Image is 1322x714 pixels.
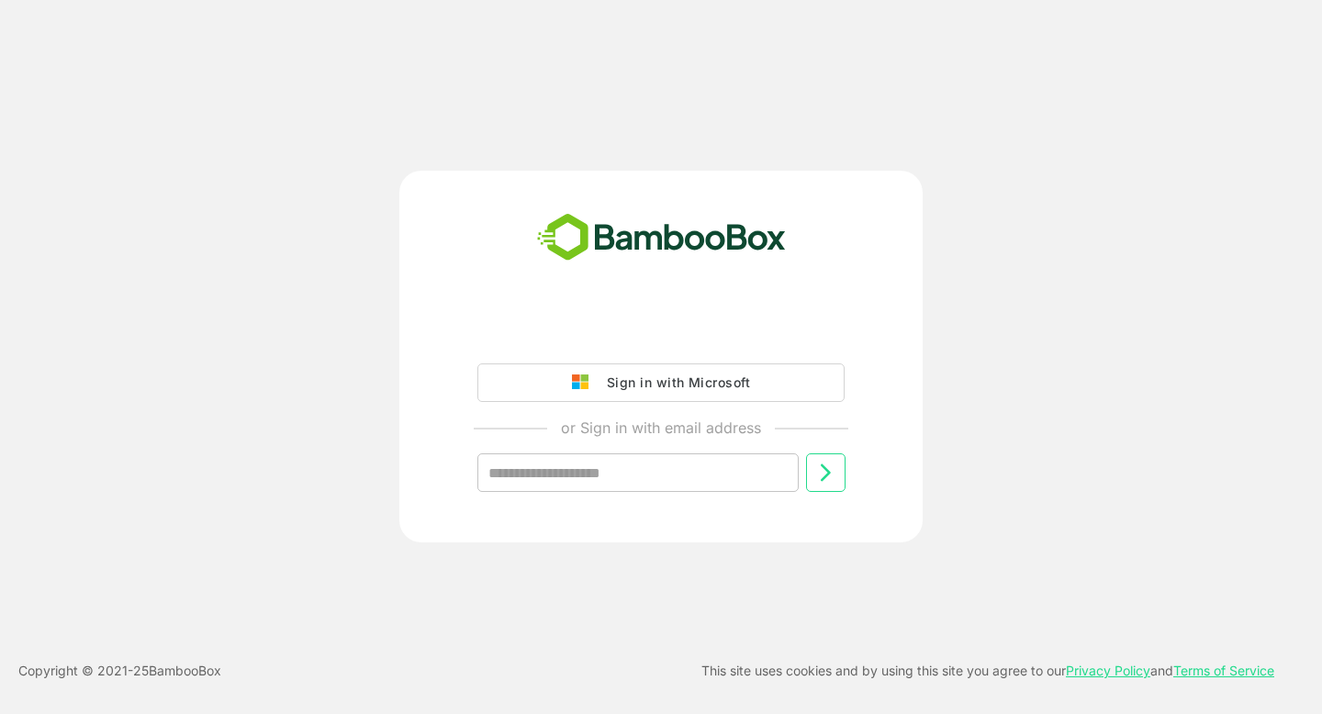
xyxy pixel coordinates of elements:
[572,374,598,391] img: google
[527,207,796,268] img: bamboobox
[598,371,750,395] div: Sign in with Microsoft
[701,660,1274,682] p: This site uses cookies and by using this site you agree to our and
[1066,663,1150,678] a: Privacy Policy
[561,417,761,439] p: or Sign in with email address
[477,363,845,402] button: Sign in with Microsoft
[1173,663,1274,678] a: Terms of Service
[18,660,221,682] p: Copyright © 2021- 25 BambooBox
